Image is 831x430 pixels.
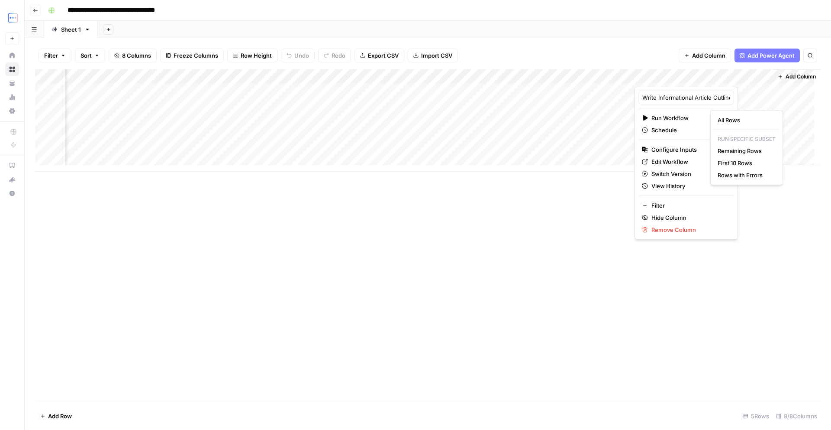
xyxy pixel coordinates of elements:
[718,171,772,179] span: Rows with Errors
[714,134,779,145] p: Run Specific Subset
[651,114,718,122] span: Run Workflow
[786,73,816,81] span: Add Column
[718,159,772,167] span: First 10 Rows
[718,116,772,124] span: All Rows
[718,147,772,155] span: Remaining Rows
[774,71,819,82] button: Add Column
